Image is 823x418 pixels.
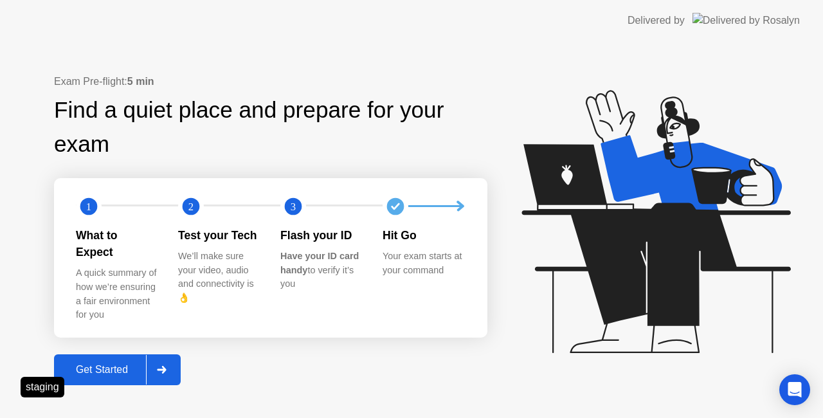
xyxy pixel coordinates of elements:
button: Get Started [54,354,181,385]
div: Find a quiet place and prepare for your exam [54,93,487,161]
div: to verify it’s you [280,250,362,291]
text: 2 [188,200,194,212]
div: A quick summary of how we’re ensuring a fair environment for you [76,266,158,322]
text: 1 [86,200,91,212]
div: Open Intercom Messenger [779,374,810,405]
div: Test your Tech [178,227,260,244]
div: Flash your ID [280,227,362,244]
div: Your exam starts at your command [383,250,464,277]
img: Delivered by Rosalyn [692,13,800,28]
div: We’ll make sure your video, audio and connectivity is 👌 [178,250,260,305]
div: What to Expect [76,227,158,261]
b: 5 min [127,76,154,87]
b: Have your ID card handy [280,251,359,275]
div: Delivered by [628,13,685,28]
div: Hit Go [383,227,464,244]
div: staging [21,377,64,397]
div: Get Started [58,364,146,376]
text: 3 [291,200,296,212]
div: Exam Pre-flight: [54,74,487,89]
